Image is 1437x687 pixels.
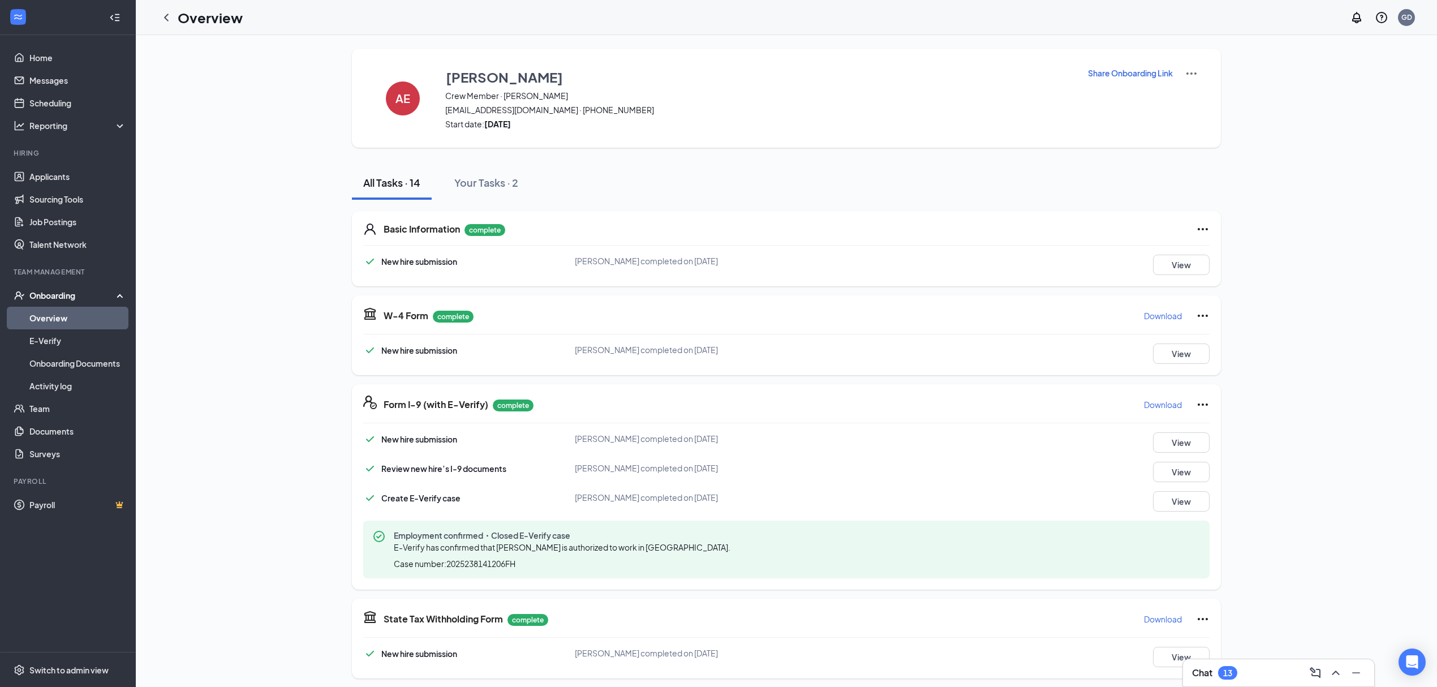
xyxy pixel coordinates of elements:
[363,647,377,660] svg: Checkmark
[29,397,126,420] a: Team
[29,375,126,397] a: Activity log
[384,310,428,322] h5: W-4 Form
[1087,67,1173,79] button: Share Onboarding Link
[381,256,457,267] span: New hire submission
[1196,222,1210,236] svg: Ellipses
[29,211,126,233] a: Job Postings
[12,11,24,23] svg: WorkstreamLogo
[384,398,488,411] h5: Form I-9 (with E-Verify)
[1192,667,1212,679] h3: Chat
[29,165,126,188] a: Applicants
[1196,398,1210,411] svg: Ellipses
[1153,462,1210,482] button: View
[445,67,1073,87] button: [PERSON_NAME]
[1349,666,1363,680] svg: Minimize
[1153,647,1210,667] button: View
[363,432,377,446] svg: Checkmark
[29,188,126,211] a: Sourcing Tools
[454,175,518,190] div: Your Tasks · 2
[363,491,377,505] svg: Checkmark
[29,120,127,131] div: Reporting
[384,223,460,235] h5: Basic Information
[363,610,377,624] svg: TaxGovernmentIcon
[29,493,126,516] a: PayrollCrown
[363,175,420,190] div: All Tasks · 14
[109,12,121,23] svg: Collapse
[1143,396,1182,414] button: Download
[1153,343,1210,364] button: View
[1196,612,1210,626] svg: Ellipses
[14,290,25,301] svg: UserCheck
[29,352,126,375] a: Onboarding Documents
[1153,432,1210,453] button: View
[363,255,377,268] svg: Checkmark
[29,233,126,256] a: Talent Network
[363,307,377,320] svg: TaxGovernmentIcon
[1347,664,1365,682] button: Minimize
[14,476,124,486] div: Payroll
[363,343,377,357] svg: Checkmark
[1223,668,1232,678] div: 13
[384,613,503,625] h5: State Tax Withholding Form
[575,345,718,355] span: [PERSON_NAME] completed on [DATE]
[445,118,1073,130] span: Start date:
[363,462,377,475] svg: Checkmark
[14,267,124,277] div: Team Management
[1144,310,1182,321] p: Download
[29,420,126,443] a: Documents
[1143,610,1182,628] button: Download
[484,119,511,129] strong: [DATE]
[433,311,474,323] p: complete
[394,558,515,569] span: Case number: 2025238141206FH
[575,648,718,658] span: [PERSON_NAME] completed on [DATE]
[29,664,109,676] div: Switch to admin view
[1185,67,1198,80] img: More Actions
[1306,664,1324,682] button: ComposeMessage
[1153,491,1210,512] button: View
[1143,307,1182,325] button: Download
[381,493,461,503] span: Create E-Verify case
[1153,255,1210,275] button: View
[29,46,126,69] a: Home
[29,443,126,465] a: Surveys
[1350,11,1363,24] svg: Notifications
[160,11,173,24] svg: ChevronLeft
[29,307,126,329] a: Overview
[14,664,25,676] svg: Settings
[381,463,506,474] span: Review new hire’s I-9 documents
[29,69,126,92] a: Messages
[1375,11,1388,24] svg: QuestionInfo
[1144,613,1182,625] p: Download
[178,8,243,27] h1: Overview
[464,224,505,236] p: complete
[1309,666,1322,680] svg: ComposeMessage
[394,542,730,552] span: E-Verify has confirmed that [PERSON_NAME] is authorized to work in [GEOGRAPHIC_DATA].
[1329,666,1343,680] svg: ChevronUp
[14,148,124,158] div: Hiring
[29,329,126,352] a: E-Verify
[507,614,548,626] p: complete
[1144,399,1182,410] p: Download
[363,222,377,236] svg: User
[446,67,563,87] h3: [PERSON_NAME]
[493,400,534,411] p: complete
[1327,664,1345,682] button: ChevronUp
[1088,67,1173,79] p: Share Onboarding Link
[372,530,386,543] svg: CheckmarkCircle
[394,530,735,541] span: Employment confirmed・Closed E-Verify case
[29,290,117,301] div: Onboarding
[575,433,718,444] span: [PERSON_NAME] completed on [DATE]
[381,345,457,355] span: New hire submission
[575,492,718,503] span: [PERSON_NAME] completed on [DATE]
[381,434,457,444] span: New hire submission
[575,463,718,473] span: [PERSON_NAME] completed on [DATE]
[363,396,377,409] svg: FormI9EVerifyIcon
[29,92,126,114] a: Scheduling
[1399,649,1426,676] div: Open Intercom Messenger
[575,256,718,266] span: [PERSON_NAME] completed on [DATE]
[395,95,410,102] h4: AE
[1196,309,1210,323] svg: Ellipses
[445,104,1073,115] span: [EMAIL_ADDRESS][DOMAIN_NAME] · [PHONE_NUMBER]
[375,67,431,130] button: AE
